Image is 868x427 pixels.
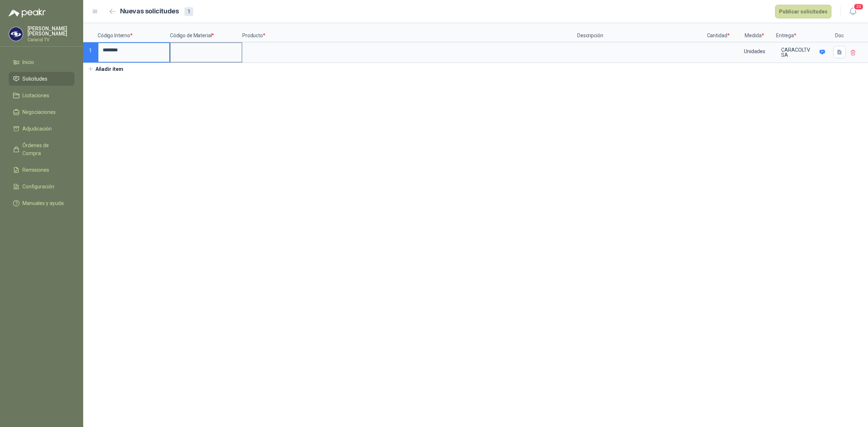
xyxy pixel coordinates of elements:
p: 1 [83,42,98,63]
p: [PERSON_NAME] [PERSON_NAME] [27,26,75,36]
a: Inicio [9,55,75,69]
span: Negociaciones [22,108,56,116]
p: Doc [830,23,848,42]
span: Remisiones [22,166,49,174]
span: Manuales y ayuda [22,199,64,207]
button: 20 [846,5,859,18]
a: Remisiones [9,163,75,177]
span: Órdenes de Compra [22,141,68,157]
p: Entrega [776,23,830,42]
div: Unidades [733,43,775,60]
span: Adjudicación [22,125,52,133]
p: Código de Material [170,23,242,42]
span: Inicio [22,58,34,66]
a: Negociaciones [9,105,75,119]
p: Código Interno [98,23,170,42]
button: Publicar solicitudes [775,5,831,18]
span: Configuración [22,183,54,191]
h2: Nuevas solicitudes [120,6,179,17]
a: Configuración [9,180,75,193]
a: Solicitudes [9,72,75,86]
img: Logo peakr [9,9,46,17]
a: Licitaciones [9,89,75,102]
p: Medida [733,23,776,42]
p: Producto [242,23,577,42]
p: Descripción [577,23,704,42]
p: Caracol TV [27,38,75,42]
span: Solicitudes [22,75,47,83]
span: 20 [854,3,864,10]
p: CARACOLTV SA [781,47,817,57]
div: 1 [184,7,193,16]
span: Licitaciones [22,91,49,99]
a: Adjudicación [9,122,75,136]
a: Manuales y ayuda [9,196,75,210]
img: Company Logo [9,27,23,41]
p: Cantidad [704,23,733,42]
button: Añadir ítem [83,63,128,75]
a: Órdenes de Compra [9,138,75,160]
